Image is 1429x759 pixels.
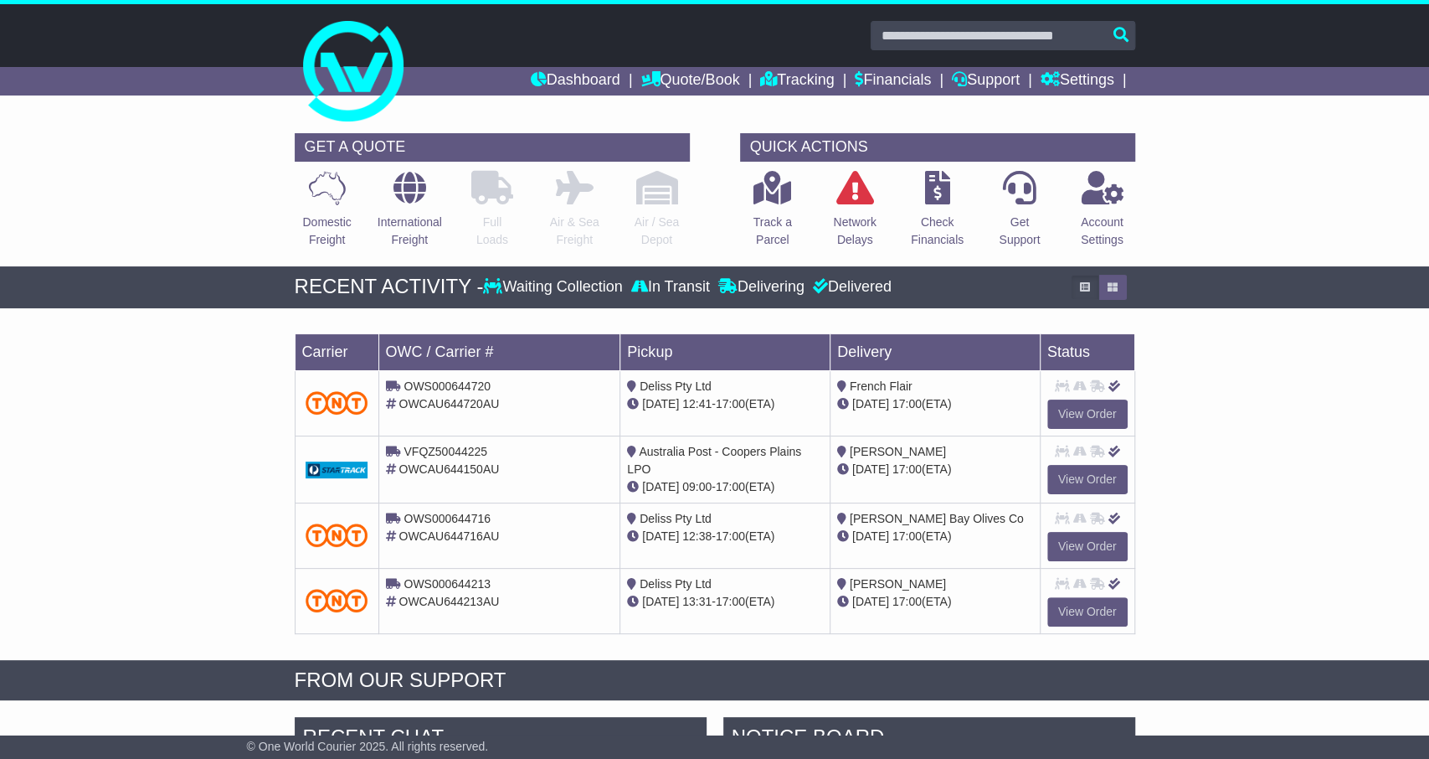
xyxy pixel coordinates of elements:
[892,397,922,410] span: 17:00
[642,397,679,410] span: [DATE]
[852,462,889,476] span: [DATE]
[830,333,1040,370] td: Delivery
[550,214,599,249] p: Air & Sea Freight
[716,480,745,493] span: 17:00
[714,278,809,297] div: Delivering
[404,512,491,525] span: OWS000644716
[892,529,922,543] span: 17:00
[1047,465,1128,494] a: View Order
[306,391,368,414] img: TNT_Domestic.png
[635,214,680,249] p: Air / Sea Depot
[398,397,499,410] span: OWCAU644720AU
[852,529,889,543] span: [DATE]
[911,214,964,249] p: Check Financials
[306,524,368,546] img: TNT_Domestic.png
[247,740,489,753] span: © One World Courier 2025. All rights reserved.
[627,528,823,545] div: - (ETA)
[404,577,491,591] span: OWS000644213
[682,397,712,410] span: 12:41
[952,67,1020,96] a: Support
[640,512,712,525] span: Deliss Pty Ltd
[1080,170,1124,258] a: AccountSettings
[753,214,792,249] p: Track a Parcel
[627,445,801,476] span: Australia Post - Coopers Plains LPO
[682,529,712,543] span: 12:38
[1047,532,1128,561] a: View Order
[998,170,1041,258] a: GetSupport
[302,214,351,249] p: Domestic Freight
[483,278,626,297] div: Waiting Collection
[855,67,931,96] a: Financials
[640,379,712,393] span: Deliss Pty Ltd
[852,397,889,410] span: [DATE]
[398,462,499,476] span: OWCAU644150AU
[850,577,946,591] span: [PERSON_NAME]
[1047,597,1128,627] a: View Order
[295,133,690,162] div: GET A QUOTE
[716,595,745,608] span: 17:00
[301,170,352,258] a: DomesticFreight
[531,67,620,96] a: Dashboard
[378,214,442,249] p: International Freight
[892,462,922,476] span: 17:00
[753,170,793,258] a: Track aParcel
[1047,400,1128,429] a: View Order
[837,528,1033,545] div: (ETA)
[716,397,745,410] span: 17:00
[999,214,1040,249] p: Get Support
[1040,333,1134,370] td: Status
[892,595,922,608] span: 17:00
[378,333,620,370] td: OWC / Carrier #
[642,529,679,543] span: [DATE]
[682,595,712,608] span: 13:31
[1041,67,1114,96] a: Settings
[640,577,712,591] span: Deliss Pty Ltd
[306,462,368,478] img: GetCarrierServiceDarkLogo
[809,278,892,297] div: Delivered
[627,278,714,297] div: In Transit
[682,480,712,493] span: 09:00
[837,395,1033,413] div: (ETA)
[850,512,1024,525] span: [PERSON_NAME] Bay Olives Co
[850,379,912,393] span: French Flair
[627,478,823,496] div: - (ETA)
[833,214,876,249] p: Network Delays
[471,214,513,249] p: Full Loads
[850,445,946,458] span: [PERSON_NAME]
[627,395,823,413] div: - (ETA)
[404,379,491,393] span: OWS000644720
[760,67,834,96] a: Tracking
[642,595,679,608] span: [DATE]
[740,133,1135,162] div: QUICK ACTIONS
[837,461,1033,478] div: (ETA)
[852,595,889,608] span: [DATE]
[295,669,1135,693] div: FROM OUR SUPPORT
[398,529,499,543] span: OWCAU644716AU
[404,445,487,458] span: VFQZ50044225
[716,529,745,543] span: 17:00
[295,275,484,299] div: RECENT ACTIVITY -
[642,480,679,493] span: [DATE]
[398,595,499,608] span: OWCAU644213AU
[306,589,368,612] img: TNT_Domestic.png
[295,333,378,370] td: Carrier
[837,593,1033,611] div: (ETA)
[640,67,739,96] a: Quote/Book
[1081,214,1123,249] p: Account Settings
[832,170,876,258] a: NetworkDelays
[620,333,830,370] td: Pickup
[377,170,443,258] a: InternationalFreight
[910,170,964,258] a: CheckFinancials
[627,593,823,611] div: - (ETA)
